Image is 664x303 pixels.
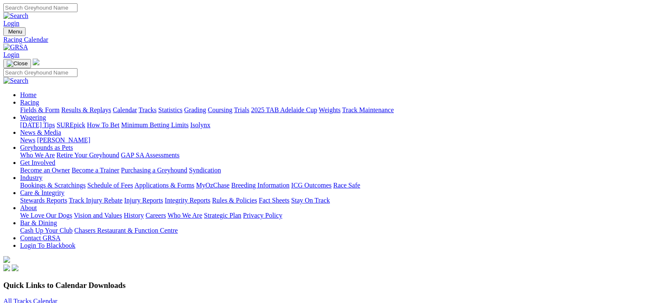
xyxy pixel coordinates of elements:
a: Careers [145,212,166,219]
div: Care & Integrity [20,197,661,204]
a: Home [20,91,36,98]
a: Injury Reports [124,197,163,204]
a: Greyhounds as Pets [20,144,73,151]
div: Industry [20,182,661,189]
img: twitter.svg [12,264,18,271]
a: SUREpick [57,121,85,128]
img: Close [7,60,28,67]
a: Statistics [158,106,183,113]
a: Who We Are [20,151,55,159]
a: How To Bet [87,121,120,128]
a: Results & Replays [61,106,111,113]
span: Menu [8,28,22,35]
a: Track Maintenance [342,106,394,113]
img: Search [3,77,28,85]
a: History [124,212,144,219]
a: Retire Your Greyhound [57,151,119,159]
a: Trials [234,106,249,113]
a: Become an Owner [20,167,70,174]
a: Strategic Plan [204,212,241,219]
a: About [20,204,37,211]
a: Integrity Reports [165,197,210,204]
a: Bookings & Scratchings [20,182,85,189]
a: Applications & Forms [134,182,194,189]
a: Track Injury Rebate [69,197,122,204]
a: ICG Outcomes [291,182,331,189]
div: Wagering [20,121,661,129]
a: Syndication [189,167,221,174]
a: Isolynx [190,121,210,128]
div: Bar & Dining [20,227,661,234]
button: Toggle navigation [3,27,26,36]
a: Become a Trainer [72,167,119,174]
a: Stewards Reports [20,197,67,204]
a: Race Safe [333,182,360,189]
a: MyOzChase [196,182,230,189]
div: Get Involved [20,167,661,174]
input: Search [3,3,78,12]
a: Calendar [113,106,137,113]
a: Grading [184,106,206,113]
a: Cash Up Your Club [20,227,72,234]
img: GRSA [3,44,28,51]
img: Search [3,12,28,20]
a: Bar & Dining [20,219,57,226]
div: News & Media [20,136,661,144]
a: 2025 TAB Adelaide Cup [251,106,317,113]
a: Login To Blackbook [20,242,75,249]
a: GAP SA Assessments [121,151,180,159]
a: Chasers Restaurant & Function Centre [74,227,178,234]
a: Contact GRSA [20,234,60,241]
a: Privacy Policy [243,212,282,219]
a: Racing [20,99,39,106]
a: Who We Are [168,212,202,219]
a: Get Involved [20,159,55,166]
img: logo-grsa-white.png [33,59,39,65]
a: Stay On Track [291,197,330,204]
a: Tracks [139,106,157,113]
a: Rules & Policies [212,197,257,204]
a: [DATE] Tips [20,121,55,128]
a: Breeding Information [231,182,289,189]
a: Wagering [20,114,46,121]
h3: Quick Links to Calendar Downloads [3,281,661,290]
a: Vision and Values [74,212,122,219]
a: Minimum Betting Limits [121,121,189,128]
button: Toggle navigation [3,59,31,68]
a: News [20,136,35,144]
a: Coursing [208,106,233,113]
a: Schedule of Fees [87,182,133,189]
a: Login [3,20,19,27]
a: [PERSON_NAME] [37,136,90,144]
input: Search [3,68,78,77]
a: Weights [319,106,341,113]
a: We Love Our Dogs [20,212,72,219]
a: Purchasing a Greyhound [121,167,187,174]
div: Racing [20,106,661,114]
div: About [20,212,661,219]
a: Industry [20,174,42,181]
div: Greyhounds as Pets [20,151,661,159]
a: Care & Integrity [20,189,65,196]
a: Racing Calendar [3,36,661,44]
a: News & Media [20,129,61,136]
img: logo-grsa-white.png [3,256,10,263]
img: facebook.svg [3,264,10,271]
a: Fields & Form [20,106,59,113]
a: Login [3,51,19,58]
a: Fact Sheets [259,197,289,204]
